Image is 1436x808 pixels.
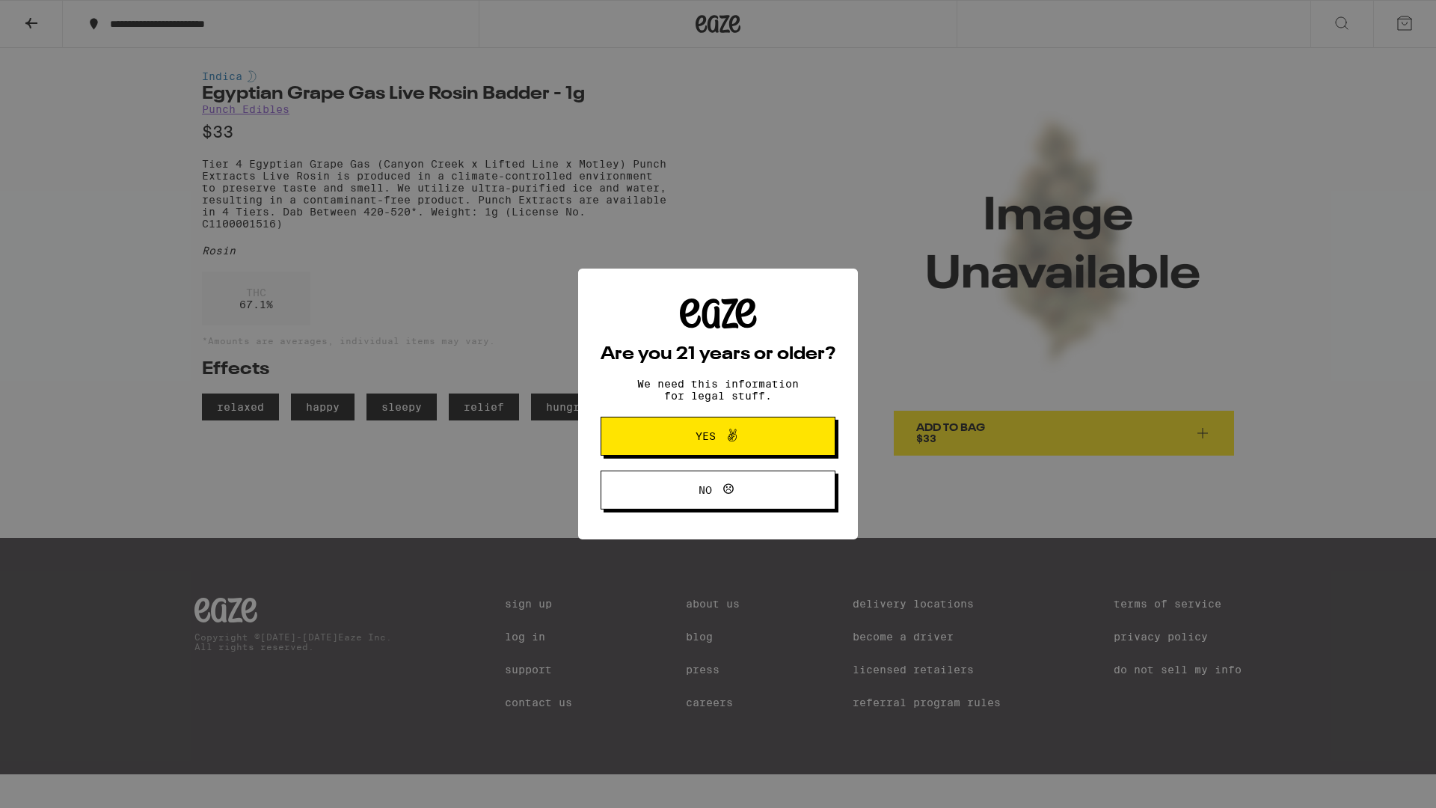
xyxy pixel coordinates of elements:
span: No [699,485,712,495]
p: We need this information for legal stuff. [625,378,811,402]
span: Yes [696,431,716,441]
button: Yes [601,417,835,456]
button: No [601,471,835,509]
h2: Are you 21 years or older? [601,346,835,364]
